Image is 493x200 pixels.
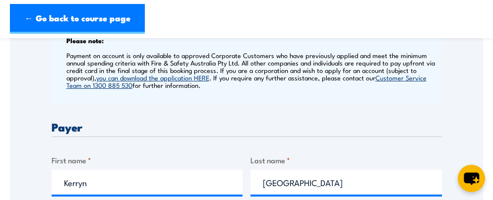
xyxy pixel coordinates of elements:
[66,73,427,89] a: Customer Service Team on 1300 885 530
[66,35,104,45] b: Please note:
[10,4,145,34] a: ← Go back to course page
[96,73,209,82] a: you can download the application HERE
[250,154,442,166] label: Last name
[52,154,243,166] label: First name
[52,121,442,133] h3: Payer
[458,165,485,192] button: chat-button
[66,52,439,89] p: Payment on account is only available to approved Corporate Customers who have previously applied ...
